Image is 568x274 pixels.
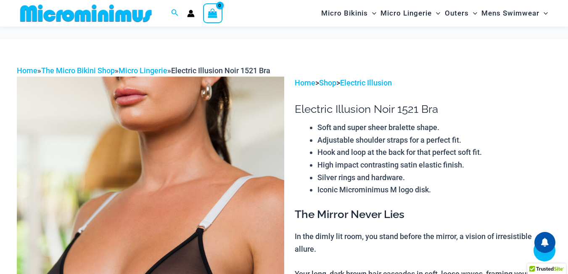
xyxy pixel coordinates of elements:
[317,184,551,196] li: Iconic Microminimus M logo disk.
[481,3,539,24] span: Mens Swimwear
[318,1,551,25] nav: Site Navigation
[171,8,179,19] a: Search icon link
[41,66,115,75] a: The Micro Bikini Shop
[317,171,551,184] li: Silver rings and hardware.
[171,66,270,75] span: Electric Illusion Noir 1521 Bra
[295,78,315,87] a: Home
[445,3,469,24] span: Outers
[321,3,368,24] span: Micro Bikinis
[295,103,551,116] h1: Electric Illusion Noir 1521 Bra
[378,3,442,24] a: Micro LingerieMenu ToggleMenu Toggle
[317,121,551,134] li: Soft and super sheer bralette shape.
[187,10,195,17] a: Account icon link
[295,207,551,222] h3: The Mirror Never Lies
[380,3,432,24] span: Micro Lingerie
[432,3,440,24] span: Menu Toggle
[479,3,550,24] a: Mens SwimwearMenu ToggleMenu Toggle
[317,159,551,171] li: High impact contrasting satin elastic finish.
[17,66,270,75] span: » » »
[17,66,37,75] a: Home
[203,3,222,23] a: View Shopping Cart, empty
[317,134,551,146] li: Adjustable shoulder straps for a perfect fit.
[368,3,376,24] span: Menu Toggle
[17,4,155,23] img: MM SHOP LOGO FLAT
[340,78,392,87] a: Electric Illusion
[443,3,479,24] a: OutersMenu ToggleMenu Toggle
[295,77,551,89] p: > >
[539,3,548,24] span: Menu Toggle
[469,3,477,24] span: Menu Toggle
[317,146,551,159] li: Hook and loop at the back for that perfect soft fit.
[119,66,167,75] a: Micro Lingerie
[319,3,378,24] a: Micro BikinisMenu ToggleMenu Toggle
[319,78,336,87] a: Shop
